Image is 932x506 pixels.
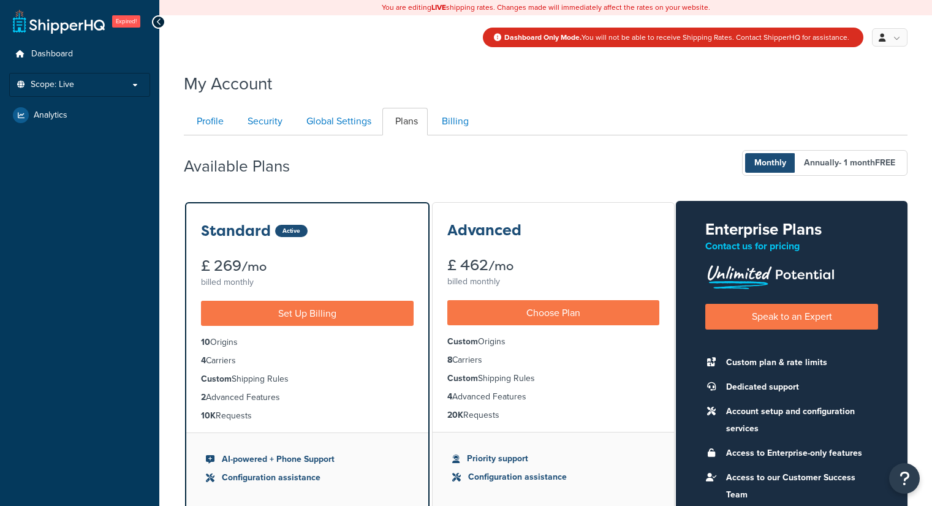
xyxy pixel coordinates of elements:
strong: Custom [447,335,478,348]
a: Choose Plan [447,300,660,325]
button: Monthly Annually- 1 monthFREE [742,150,907,176]
li: Origins [447,335,660,349]
a: Dashboard [9,43,150,66]
span: You will not be able to receive Shipping Rates. Contact ShipperHQ for assistance. [504,32,849,43]
strong: 20K [447,409,463,421]
strong: Custom [447,372,478,385]
span: Analytics [34,110,67,121]
li: Advanced Features [447,390,660,404]
li: Access to our Customer Success Team [720,469,878,504]
li: Shipping Rules [447,372,660,385]
p: Contact us for pricing [705,238,878,255]
a: Speak to an Expert [705,304,878,329]
li: Configuration assistance [452,470,655,484]
small: /mo [241,258,267,275]
img: Unlimited Potential [705,261,835,289]
strong: 4 [447,390,452,403]
div: billed monthly [201,274,414,291]
a: ShipperHQ Home [13,9,105,34]
li: Carriers [201,354,414,368]
strong: 4 [201,354,206,367]
b: FREE [875,156,895,169]
span: Dashboard [31,49,73,59]
h2: Enterprise Plans [705,221,878,238]
h3: Standard [201,223,271,239]
strong: 10K [201,409,216,422]
a: Billing [429,108,479,135]
span: Expired! [112,15,140,28]
span: - 1 month [839,156,895,169]
li: Priority support [452,452,655,466]
li: Carriers [447,353,660,367]
a: Plans [382,108,428,135]
strong: Dashboard Only Mode. [504,32,582,43]
li: AI-powered + Phone Support [206,453,409,466]
li: Origins [201,336,414,349]
h1: My Account [184,72,272,96]
li: Configuration assistance [206,471,409,485]
span: Monthly [745,153,795,173]
a: Profile [184,108,233,135]
li: Dedicated support [720,379,878,396]
small: /mo [488,257,513,274]
a: Set Up Billing [201,301,414,326]
h3: Advanced [447,222,521,238]
li: Advanced Features [201,391,414,404]
strong: 10 [201,336,210,349]
div: Active [275,225,308,237]
div: £ 462 [447,258,660,273]
a: Analytics [9,104,150,126]
span: Annually [795,153,904,173]
li: Custom plan & rate limits [720,354,878,371]
strong: 2 [201,391,206,404]
li: Shipping Rules [201,372,414,386]
strong: 8 [447,353,452,366]
span: Scope: Live [31,80,74,90]
button: Open Resource Center [889,463,920,494]
li: Account setup and configuration services [720,403,878,437]
li: Requests [201,409,414,423]
b: LIVE [431,2,446,13]
a: Global Settings [294,108,381,135]
div: £ 269 [201,259,414,274]
div: billed monthly [447,273,660,290]
strong: Custom [201,372,232,385]
h2: Available Plans [184,157,308,175]
a: Security [235,108,292,135]
li: Requests [447,409,660,422]
li: Access to Enterprise-only features [720,445,878,462]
